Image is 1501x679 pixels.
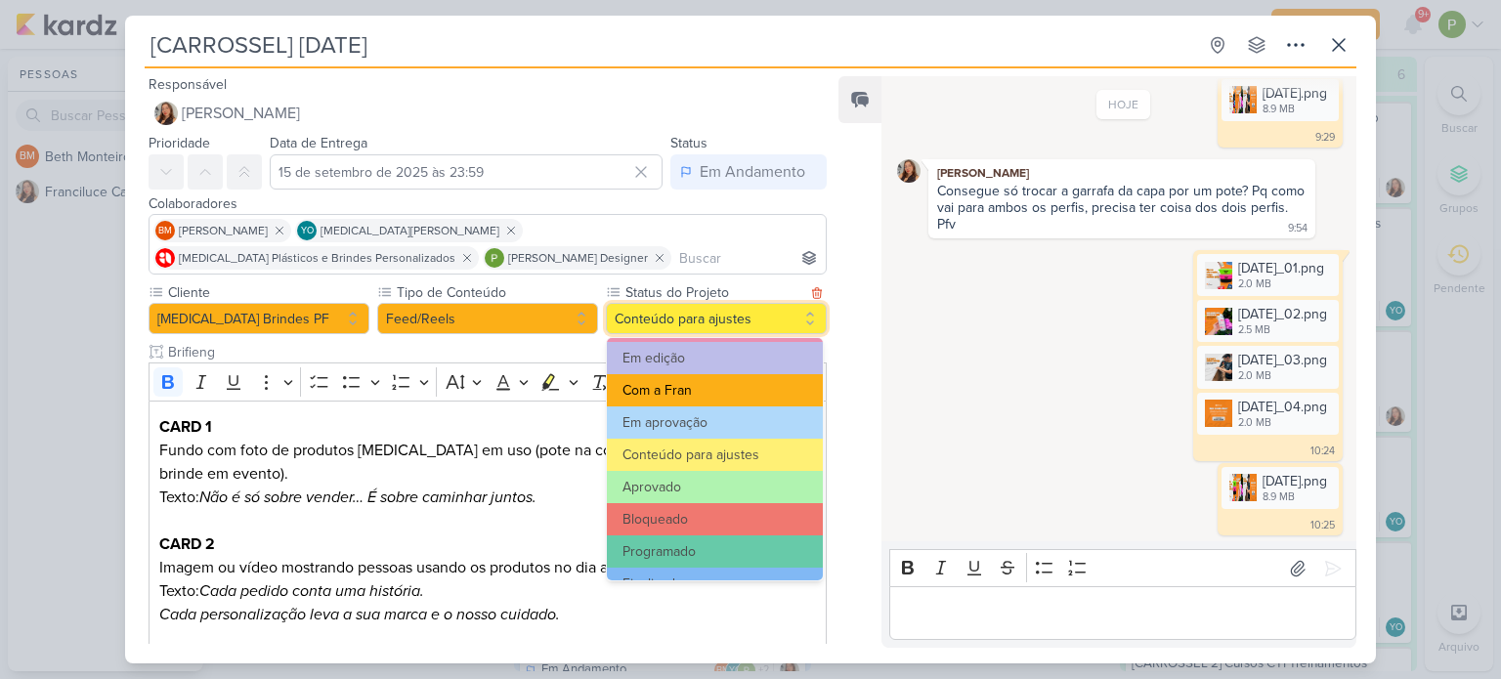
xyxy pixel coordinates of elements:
[1238,415,1327,431] div: 2.0 MB
[159,532,816,603] p: Imagem ou vídeo mostrando pessoas usando os produtos no dia a dia. Texto:
[270,135,367,151] label: Data de Entrega
[182,102,300,125] span: [PERSON_NAME]
[1222,79,1339,121] div: dia-do-cliente.png
[159,415,816,509] p: Fundo com foto de produtos [MEDICAL_DATA] em uso (pote na cozinha, garrafa no escritório, brinde ...
[897,159,921,183] img: Franciluce Carvalho
[159,417,212,437] strong: CARD 1
[149,303,369,334] button: [MEDICAL_DATA] Brindes PF
[145,27,1196,63] input: Kard Sem Título
[149,96,827,131] button: [PERSON_NAME]
[607,535,823,568] button: Programado
[508,249,648,267] span: [PERSON_NAME] Designer
[301,227,314,236] p: YO
[149,135,210,151] label: Prioridade
[937,183,1308,233] div: Consegue só trocar a garrafa da capa por um pote? Pq como vai para ambos os perfis, precisa ter c...
[607,374,823,406] button: Com a Fran
[1205,262,1232,289] img: KBtcfBznctuXCWfBgjj8oezG9R7tbnDvIfRW6e4N.png
[485,248,504,268] img: Paloma Paixão Designer
[700,160,805,184] div: Em Andamento
[179,222,268,239] span: [PERSON_NAME]
[1310,444,1335,459] div: 10:24
[149,76,227,93] label: Responsável
[1197,346,1339,388] div: dia-do-cliente_03.png
[1310,518,1335,533] div: 10:25
[607,439,823,471] button: Conteúdo para ajustes
[607,406,823,439] button: Em aprovação
[1229,86,1257,113] img: yrlFStuGopYRatHoneQuaMLZuWXvTsNCBON7Ndy9.png
[1205,354,1232,381] img: hMo0jSyYugQeCjdn3XFCII5D4TPLbOprvmoif9Dz.png
[1229,474,1257,501] img: Ur7syjMWJrAGvM9jRdmujCIs8iJ9cd0ytoYF30vu.png
[149,362,827,401] div: Editor toolbar
[155,248,175,268] img: Allegra Plásticos e Brindes Personalizados
[623,282,805,303] label: Status do Projeto
[199,581,424,601] i: Cada pedido conta uma história.
[1238,276,1324,292] div: 2.0 MB
[932,163,1311,183] div: [PERSON_NAME]
[1222,467,1339,509] div: dia-do-cliente.png
[1205,308,1232,335] img: tL4jAYeSOdvad583jkuwhxSQw7sI2f3NySbSV147.png
[297,221,317,240] div: Yasmin Oliveira
[1238,304,1327,324] div: [DATE]_02.png
[607,342,823,374] button: Em edição
[1238,397,1327,417] div: [DATE]_04.png
[270,154,663,190] input: Select a date
[606,303,827,334] button: Conteúdo para ajustes
[1263,489,1327,505] div: 8.9 MB
[377,303,598,334] button: Feed/Reels
[607,471,823,503] button: Aprovado
[321,222,499,239] span: [MEDICAL_DATA][PERSON_NAME]
[159,605,560,624] i: Cada personalização leva a sua marca e o nosso cuidado.
[889,549,1356,587] div: Editor toolbar
[179,249,455,267] span: [MEDICAL_DATA] Plásticos e Brindes Personalizados
[670,154,827,190] button: Em Andamento
[1238,258,1324,278] div: [DATE]_01.png
[1238,350,1327,370] div: [DATE]_03.png
[1197,300,1339,342] div: dia-do-cliente_02.png
[889,586,1356,640] div: Editor editing area: main
[1238,368,1327,384] div: 2.0 MB
[1205,400,1232,427] img: vJthJBcpkqDA8WQOqR8JO2FYwQx3dBas1JkDw6hg.png
[607,503,823,535] button: Bloqueado
[670,135,708,151] label: Status
[158,227,172,236] p: BM
[395,282,598,303] label: Tipo de Conteúdo
[607,568,823,600] button: Finalizado
[1263,102,1327,117] div: 8.9 MB
[155,221,175,240] div: Beth Monteiro
[1315,130,1335,146] div: 9:29
[166,282,369,303] label: Cliente
[675,246,822,270] input: Buscar
[1288,221,1308,236] div: 9:54
[149,193,827,214] div: Colaboradores
[1238,322,1327,338] div: 2.5 MB
[159,534,215,554] strong: CARD 2
[199,488,536,507] i: Não é só sobre vender… É sobre caminhar juntos.
[164,342,827,362] input: Texto sem título
[1197,393,1339,435] div: dia-do-cliente_04.png
[154,102,178,125] img: Franciluce Carvalho
[1197,254,1339,296] div: dia-do-cliente_01.png
[1263,471,1327,491] div: [DATE].png
[1263,83,1327,104] div: [DATE].png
